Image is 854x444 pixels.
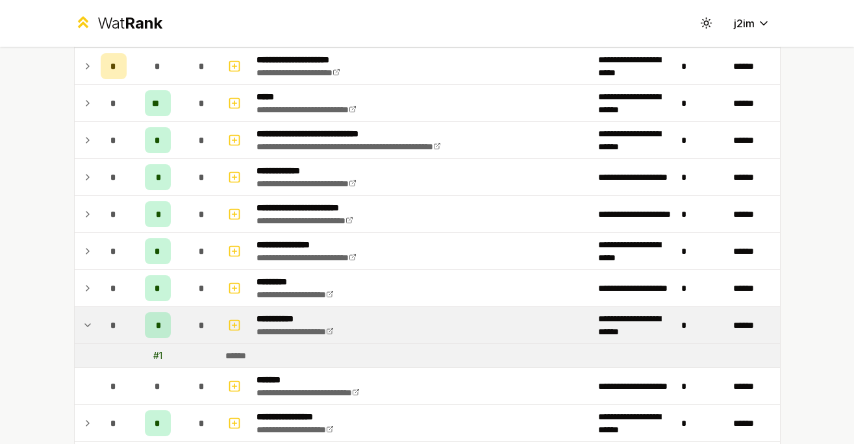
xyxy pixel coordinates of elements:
span: Rank [125,14,162,32]
div: Wat [97,13,162,34]
span: j2im [734,16,755,31]
button: j2im [723,12,781,35]
div: # 1 [153,349,162,362]
a: WatRank [74,13,163,34]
